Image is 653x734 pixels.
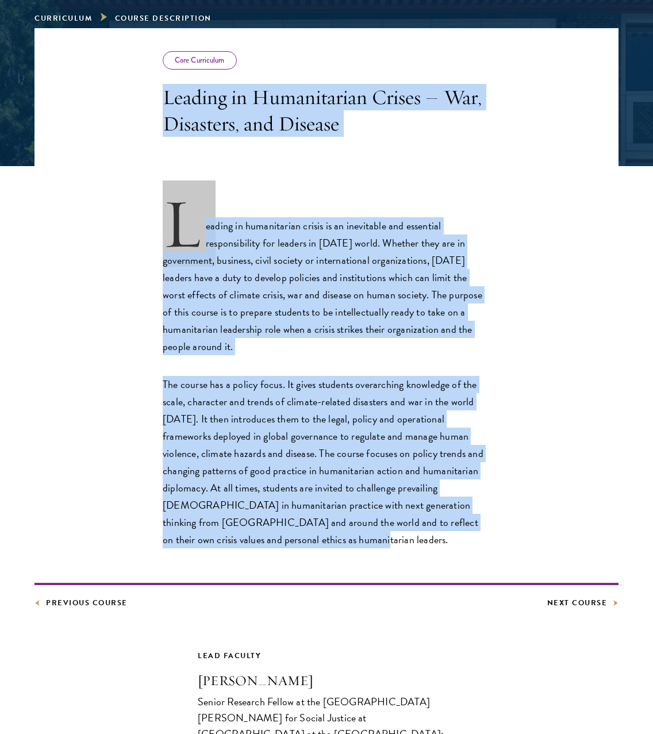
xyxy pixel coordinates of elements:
div: Core Curriculum [163,51,237,70]
a: Curriculum [34,13,92,24]
span: Course Description [115,13,212,24]
p: The course has a policy focus. It gives students overarching knowledge of the scale, character an... [163,376,490,548]
a: Previous Course [34,597,128,609]
a: Next Course [547,597,619,609]
p: Leading in humanitarian crisis is an inevitable and essential responsibility for leaders in [DATE... [163,201,490,355]
h3: Leading in Humanitarian Crises – War, Disasters, and Disease [163,84,490,137]
h3: [PERSON_NAME] [198,671,455,690]
div: Lead Faculty [198,650,455,662]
